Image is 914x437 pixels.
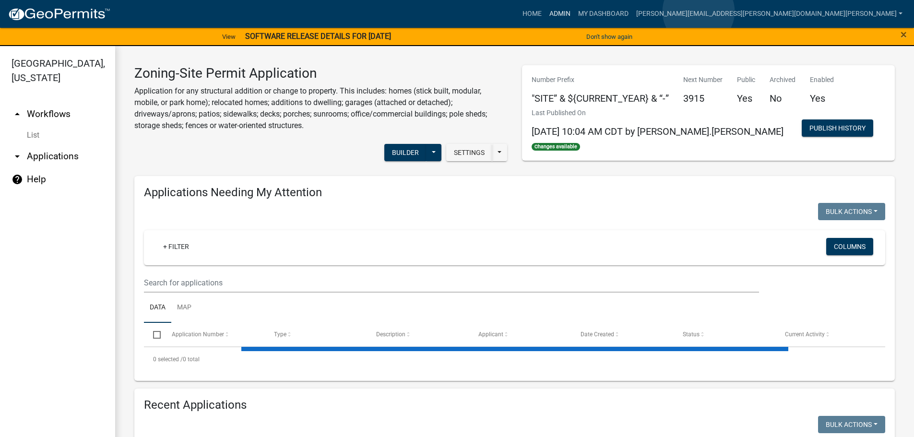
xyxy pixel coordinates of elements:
[144,293,171,323] a: Data
[12,108,23,120] i: arrow_drop_up
[802,125,873,132] wm-modal-confirm: Workflow Publish History
[274,331,286,338] span: Type
[469,323,571,346] datatable-header-cell: Applicant
[144,186,885,200] h4: Applications Needing My Attention
[683,75,723,85] p: Next Number
[826,238,873,255] button: Columns
[802,119,873,137] button: Publish History
[810,93,834,104] h5: Yes
[532,75,669,85] p: Number Prefix
[134,65,508,82] h3: Zoning-Site Permit Application
[144,398,885,412] h4: Recent Applications
[162,323,264,346] datatable-header-cell: Application Number
[632,5,906,23] a: [PERSON_NAME][EMAIL_ADDRESS][PERSON_NAME][DOMAIN_NAME][PERSON_NAME]
[582,29,636,45] button: Don't show again
[218,29,239,45] a: View
[532,143,581,151] span: Changes available
[153,356,183,363] span: 0 selected /
[245,32,391,41] strong: SOFTWARE RELEASE DETAILS FOR [DATE]
[12,151,23,162] i: arrow_drop_down
[683,331,700,338] span: Status
[901,29,907,40] button: Close
[155,238,197,255] a: + Filter
[532,126,783,137] span: [DATE] 10:04 AM CDT by [PERSON_NAME].[PERSON_NAME]
[818,203,885,220] button: Bulk Actions
[532,93,669,104] h5: "SITE” & ${CURRENT_YEAR} & “-”
[532,108,783,118] p: Last Published On
[785,331,825,338] span: Current Activity
[519,5,546,23] a: Home
[770,75,795,85] p: Archived
[818,416,885,433] button: Bulk Actions
[172,331,224,338] span: Application Number
[776,323,878,346] datatable-header-cell: Current Activity
[171,293,197,323] a: Map
[901,28,907,41] span: ×
[367,323,469,346] datatable-header-cell: Description
[674,323,776,346] datatable-header-cell: Status
[446,144,492,161] button: Settings
[737,93,755,104] h5: Yes
[737,75,755,85] p: Public
[770,93,795,104] h5: No
[574,5,632,23] a: My Dashboard
[581,331,614,338] span: Date Created
[134,85,508,131] p: Application for any structural addition or change to property. This includes: homes (stick built,...
[144,273,759,293] input: Search for applications
[384,144,427,161] button: Builder
[144,323,162,346] datatable-header-cell: Select
[478,331,503,338] span: Applicant
[810,75,834,85] p: Enabled
[546,5,574,23] a: Admin
[144,347,885,371] div: 0 total
[264,323,367,346] datatable-header-cell: Type
[571,323,674,346] datatable-header-cell: Date Created
[12,174,23,185] i: help
[376,331,405,338] span: Description
[683,93,723,104] h5: 3915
